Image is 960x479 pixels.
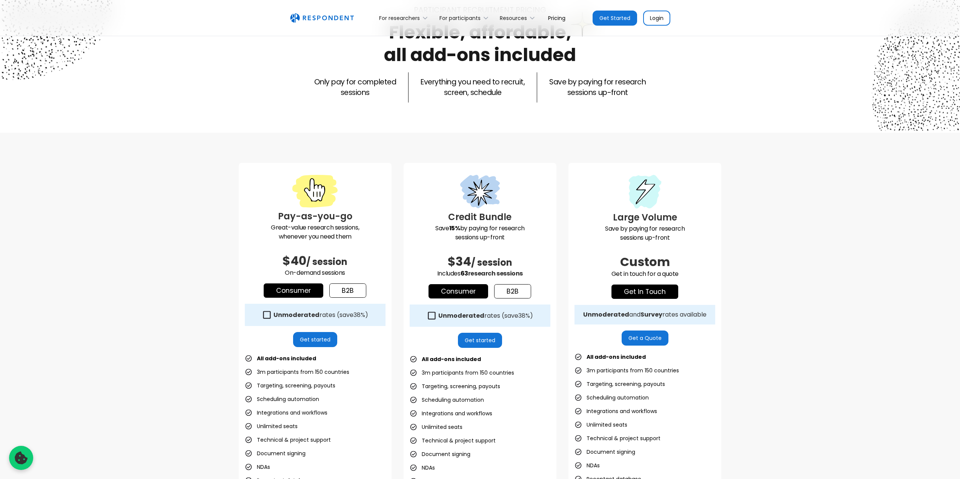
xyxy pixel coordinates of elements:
[375,9,435,27] div: For researchers
[384,20,576,67] h1: Flexible, affordable, all add-ons included
[410,462,435,473] li: NDAs
[410,210,550,224] h3: Credit Bundle
[622,331,668,346] a: Get a Quote
[611,285,678,299] a: get in touch
[439,14,481,22] div: For participants
[643,11,670,26] a: Login
[410,367,514,378] li: 3m participants from 150 countries
[574,211,715,224] h3: Large Volume
[468,269,523,278] span: research sessions
[471,256,512,269] span: / session
[435,9,495,27] div: For participants
[587,353,646,361] strong: All add-ons included
[574,224,715,242] p: Save by paying for research sessions up-front
[410,224,550,242] p: Save by paying for research sessions up-front
[542,9,571,27] a: Pricing
[245,210,386,223] h3: Pay-as-you-go
[283,252,306,269] span: $40
[574,433,660,444] li: Technical & project support
[245,462,270,472] li: NDAs
[438,311,484,320] strong: Unmoderated
[264,283,323,298] a: Consumer
[574,392,649,403] li: Scheduling automation
[314,77,396,98] p: Only pay for completed sessions
[410,395,484,405] li: Scheduling automation
[641,310,662,319] strong: Survey
[245,421,298,432] li: Unlimited seats
[429,284,488,298] a: Consumer
[257,355,316,362] strong: All add-ons included
[329,283,366,298] a: b2b
[449,224,460,233] strong: 15%
[245,435,331,445] li: Technical & project support
[293,332,337,347] a: Get started
[574,406,657,416] li: Integrations and workflows
[410,381,500,392] li: Targeting, screening, payouts
[245,407,327,418] li: Integrations and workflows
[458,333,502,348] a: Get started
[421,77,525,98] p: Everything you need to recruit, screen, schedule
[574,379,665,389] li: Targeting, screening, payouts
[620,253,670,270] span: Custom
[574,269,715,279] p: Get in touch for a quote
[583,311,707,318] div: and rates available
[496,9,542,27] div: Resources
[245,223,386,241] p: Great-value research sessions, whenever you need them
[422,355,481,363] strong: All add-ons included
[245,367,349,377] li: 3m participants from 150 countries
[574,447,635,457] li: Document signing
[574,419,627,430] li: Unlimited seats
[290,13,354,23] a: home
[245,380,335,391] li: Targeting, screening, payouts
[245,268,386,277] p: On-demand sessions
[379,14,420,22] div: For researchers
[549,77,646,98] p: Save by paying for research sessions up-front
[593,11,637,26] a: Get Started
[438,312,533,320] div: rates (save )
[410,408,492,419] li: Integrations and workflows
[448,253,471,270] span: $34
[518,311,530,320] span: 38%
[410,269,550,278] p: Includes
[410,435,496,446] li: Technical & project support
[500,14,527,22] div: Resources
[574,460,600,471] li: NDAs
[273,311,368,319] div: rates (save )
[410,422,462,432] li: Unlimited seats
[583,310,629,319] strong: Unmoderated
[290,13,354,23] img: Untitled UI logotext
[245,394,319,404] li: Scheduling automation
[273,311,319,319] strong: Unmoderated
[461,269,468,278] span: 63
[306,256,347,268] span: / session
[410,449,470,459] li: Document signing
[574,365,679,376] li: 3m participants from 150 countries
[245,448,306,459] li: Document signing
[494,284,531,298] a: b2b
[353,311,365,319] span: 38%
